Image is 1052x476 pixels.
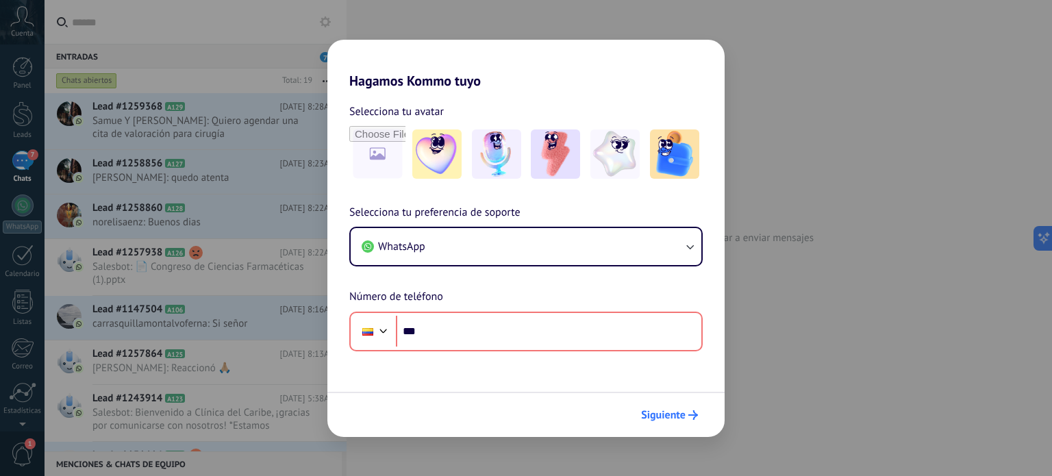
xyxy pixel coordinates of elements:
[327,40,725,89] h2: Hagamos Kommo tuyo
[472,129,521,179] img: -2.jpeg
[355,317,381,346] div: Colombia: + 57
[650,129,699,179] img: -5.jpeg
[412,129,462,179] img: -1.jpeg
[378,240,425,253] span: WhatsApp
[349,103,444,121] span: Selecciona tu avatar
[351,228,701,265] button: WhatsApp
[590,129,640,179] img: -4.jpeg
[641,410,686,420] span: Siguiente
[635,403,704,427] button: Siguiente
[349,288,443,306] span: Número de teléfono
[531,129,580,179] img: -3.jpeg
[349,204,521,222] span: Selecciona tu preferencia de soporte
